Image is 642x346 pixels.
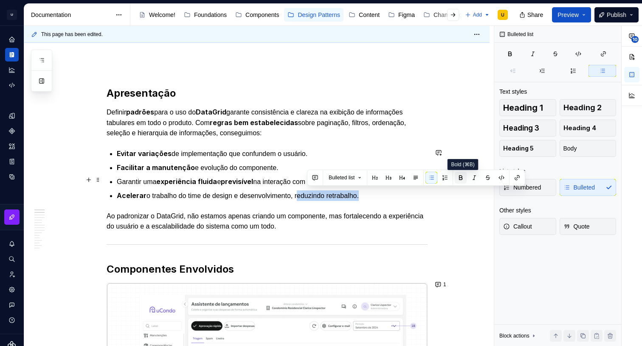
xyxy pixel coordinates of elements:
[117,190,428,201] p: o trabalho do time de design e desenvolvimento, reduzindo retrabalho.
[5,140,19,153] a: Assets
[499,332,529,339] div: Block actions
[473,11,482,18] span: Add
[5,109,19,123] a: Design tokens
[499,140,556,157] button: Heading 5
[5,155,19,168] a: Storybook stories
[5,298,19,312] button: Contact support
[558,11,579,19] span: Preview
[594,7,639,22] button: Publish
[499,120,556,137] button: Heading 3
[631,36,639,43] span: 10
[385,8,418,22] a: Figma
[156,177,217,186] strong: experiência fluida
[149,11,175,19] div: Welcome!
[443,281,446,288] span: 1
[359,11,380,19] div: Content
[5,268,19,281] a: Invite team
[5,63,19,77] a: Analytics
[31,11,111,19] div: Documentation
[135,8,179,22] a: Welcome!
[298,11,340,19] div: Design Patterns
[117,148,428,159] p: de implementação que confundem o usuário.
[560,218,617,235] button: Quote
[563,124,596,132] span: Heading 4
[499,206,531,215] div: Other styles
[107,86,428,100] h2: Apresentação
[560,120,617,137] button: Heading 4
[107,263,234,275] strong: Componentes Envolvidos
[501,11,504,18] div: U
[503,144,534,153] span: Heading 5
[420,8,466,22] a: Changelog
[398,11,415,19] div: Figma
[5,283,19,296] a: Settings
[503,103,543,112] span: Heading 1
[563,103,602,112] span: Heading 2
[499,167,525,176] div: List styles
[345,8,383,22] a: Content
[232,8,282,22] a: Components
[107,107,428,138] p: Definir para o uso do garante consistência e clareza na exibição de informações tabulares em todo...
[499,179,556,196] button: Numbered
[433,279,450,290] button: 1
[499,87,527,96] div: Text styles
[245,11,279,19] div: Components
[117,163,195,172] strong: Facilitar a manutenção
[126,108,154,116] strong: padrões
[135,6,461,23] div: Page tree
[107,211,428,232] p: Ao padronizar o DataGrid, não estamos apenas criando um componente, mas fortalecendo a experiênci...
[2,6,22,24] button: U
[5,170,19,184] a: Data sources
[527,11,543,19] span: Share
[503,124,539,132] span: Heading 3
[499,99,556,116] button: Heading 1
[5,78,19,92] a: Code automation
[325,172,365,184] button: Bulleted list
[41,31,103,38] span: This page has been edited.
[560,99,617,116] button: Heading 2
[462,9,493,21] button: Add
[503,222,532,231] span: Callout
[448,159,479,170] div: Bold (⌘B)
[560,140,617,157] button: Body
[329,174,355,181] span: Bulleted list
[499,218,556,235] button: Callout
[194,11,227,19] div: Foundations
[196,108,226,116] strong: DataGrid
[5,252,19,266] button: Search ⌘K
[117,162,428,173] p: e evolução do componente.
[180,8,230,22] a: Foundations
[503,183,541,192] span: Numbered
[499,330,537,342] div: Block actions
[5,237,19,251] button: Notifications
[7,10,17,20] div: U
[117,191,146,200] strong: Acelerar
[5,124,19,138] a: Components
[5,48,19,61] a: Documentation
[5,33,19,46] a: Home
[607,11,626,19] span: Publish
[117,149,172,158] strong: Evitar variações
[552,7,591,22] button: Preview
[284,8,344,22] a: Design Patterns
[563,222,590,231] span: Quote
[515,7,549,22] button: Share
[210,118,298,127] strong: regras bem estabelecidas
[221,177,253,186] strong: previsível
[117,176,428,187] p: Garantir uma e na interação com dados.
[563,144,577,153] span: Body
